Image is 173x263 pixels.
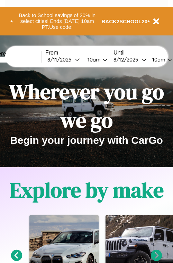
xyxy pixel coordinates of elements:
div: 10am [84,56,102,63]
div: 8 / 11 / 2025 [47,56,75,63]
label: From [45,50,110,56]
button: 10am [82,56,110,63]
h1: Explore by make [10,176,164,204]
button: 8/11/2025 [45,56,82,63]
div: 8 / 12 / 2025 [113,56,142,63]
b: BACK2SCHOOL20 [102,18,148,24]
button: Back to School savings of 20% in select cities! Ends [DATE] 10am PT.Use code: [13,10,102,32]
div: 10am [149,56,167,63]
